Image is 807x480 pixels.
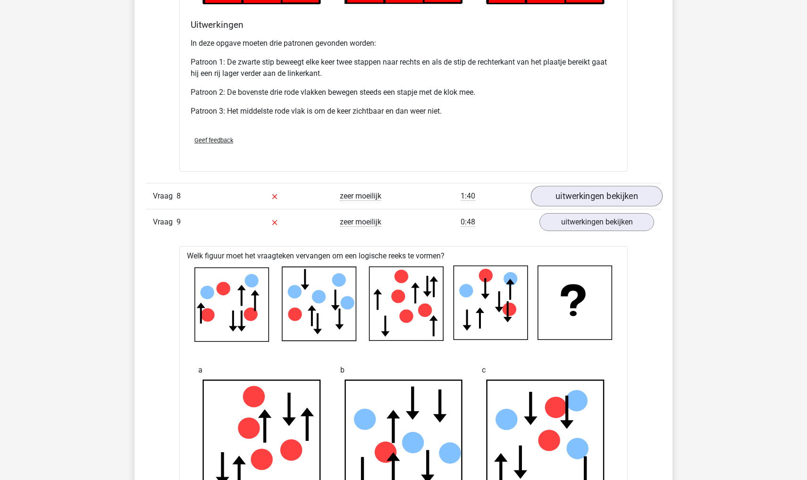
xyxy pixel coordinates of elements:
h4: Uitwerkingen [191,19,616,30]
span: zeer moeilijk [340,217,381,227]
span: Vraag [153,190,177,202]
span: c [482,361,486,380]
span: a [198,361,202,380]
p: In deze opgave moeten drie patronen gevonden worden: [191,38,616,49]
span: zeer moeilijk [340,191,381,201]
span: 8 [177,191,181,200]
a: uitwerkingen bekijken [539,213,654,231]
span: Vraag [153,216,177,228]
span: 9 [177,217,181,226]
p: Patroon 2: De bovenste drie rode vlakken bewegen steeds een stapje met de klok mee. [191,87,616,98]
span: 0:48 [461,217,475,227]
span: Geef feedback [194,137,233,144]
a: uitwerkingen bekijken [531,186,663,207]
span: b [340,361,345,380]
p: Patroon 3: Het middelste rode vlak is om de keer zichtbaar en dan weer niet. [191,106,616,117]
p: Patroon 1: De zwarte stip beweegt elke keer twee stappen naar rechts en als de stip de rechterkan... [191,57,616,79]
span: 1:40 [461,191,475,201]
